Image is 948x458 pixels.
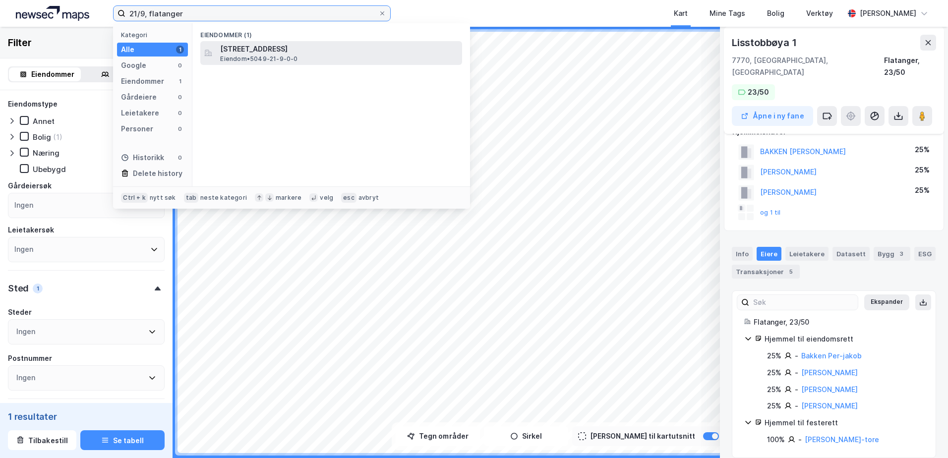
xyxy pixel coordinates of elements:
[8,224,54,236] div: Leietakersøk
[732,106,813,126] button: Åpne i ny fane
[805,435,879,444] a: [PERSON_NAME]-tore
[133,168,182,179] div: Delete history
[176,61,184,69] div: 0
[795,384,798,396] div: -
[125,6,378,21] input: Søk på adresse, matrikkel, gårdeiere, leietakere eller personer
[767,350,781,362] div: 25%
[16,372,35,384] div: Ingen
[33,148,59,158] div: Næring
[801,401,858,410] a: [PERSON_NAME]
[8,35,32,51] div: Filter
[16,6,89,21] img: logo.a4113a55bc3d86da70a041830d287a7e.svg
[8,410,165,422] div: 1 resultater
[765,333,924,345] div: Hjemmel til eiendomsrett
[121,107,159,119] div: Leietakere
[176,46,184,54] div: 1
[732,247,753,261] div: Info
[767,384,781,396] div: 25%
[864,294,909,310] button: Ekspander
[785,247,829,261] div: Leietakere
[220,43,458,55] span: [STREET_ADDRESS]
[176,125,184,133] div: 0
[795,350,798,362] div: -
[320,194,333,202] div: velg
[358,194,379,202] div: avbryt
[33,116,55,126] div: Annet
[121,152,164,164] div: Historikk
[795,400,798,412] div: -
[767,367,781,379] div: 25%
[874,247,910,261] div: Bygg
[176,154,184,162] div: 0
[590,430,695,442] div: [PERSON_NAME] til kartutsnitt
[748,86,769,98] div: 23/50
[31,68,74,80] div: Eiendommer
[220,55,297,63] span: Eiendom • 5049-21-9-0-0
[801,351,862,360] a: Bakken Per-jakob
[33,284,43,293] div: 1
[121,193,148,203] div: Ctrl + k
[801,368,858,377] a: [PERSON_NAME]
[176,93,184,101] div: 0
[674,7,688,19] div: Kart
[860,7,916,19] div: [PERSON_NAME]
[33,132,51,142] div: Bolig
[121,44,134,56] div: Alle
[14,243,33,255] div: Ingen
[732,35,798,51] div: Lisstobbøya 1
[8,283,29,294] div: Sted
[915,164,930,176] div: 25%
[749,295,858,310] input: Søk
[200,194,247,202] div: neste kategori
[8,306,32,318] div: Steder
[732,55,884,78] div: 7770, [GEOGRAPHIC_DATA], [GEOGRAPHIC_DATA]
[765,417,924,429] div: Hjemmel til festerett
[396,426,480,446] button: Tegn områder
[896,249,906,259] div: 3
[8,352,52,364] div: Postnummer
[801,385,858,394] a: [PERSON_NAME]
[8,430,76,450] button: Tilbakestill
[732,265,800,279] div: Transaksjoner
[80,430,165,450] button: Se tabell
[121,75,164,87] div: Eiendommer
[121,91,157,103] div: Gårdeiere
[192,23,470,41] div: Eiendommer (1)
[832,247,870,261] div: Datasett
[121,59,146,71] div: Google
[33,165,66,174] div: Ubebygd
[795,367,798,379] div: -
[767,7,784,19] div: Bolig
[341,193,356,203] div: esc
[767,434,785,446] div: 100%
[754,316,924,328] div: Flatanger, 23/50
[53,132,62,142] div: (1)
[8,98,58,110] div: Eiendomstype
[184,193,199,203] div: tab
[121,31,188,39] div: Kategori
[121,123,153,135] div: Personer
[276,194,301,202] div: markere
[767,400,781,412] div: 25%
[786,267,796,277] div: 5
[150,194,176,202] div: nytt søk
[884,55,936,78] div: Flatanger, 23/50
[8,180,52,192] div: Gårdeiersøk
[757,247,781,261] div: Eiere
[898,410,948,458] div: Kontrollprogram for chat
[914,247,936,261] div: ESG
[16,326,35,338] div: Ingen
[710,7,745,19] div: Mine Tags
[484,426,568,446] button: Sirkel
[806,7,833,19] div: Verktøy
[915,144,930,156] div: 25%
[176,109,184,117] div: 0
[898,410,948,458] iframe: Chat Widget
[915,184,930,196] div: 25%
[14,199,33,211] div: Ingen
[176,77,184,85] div: 1
[798,434,802,446] div: -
